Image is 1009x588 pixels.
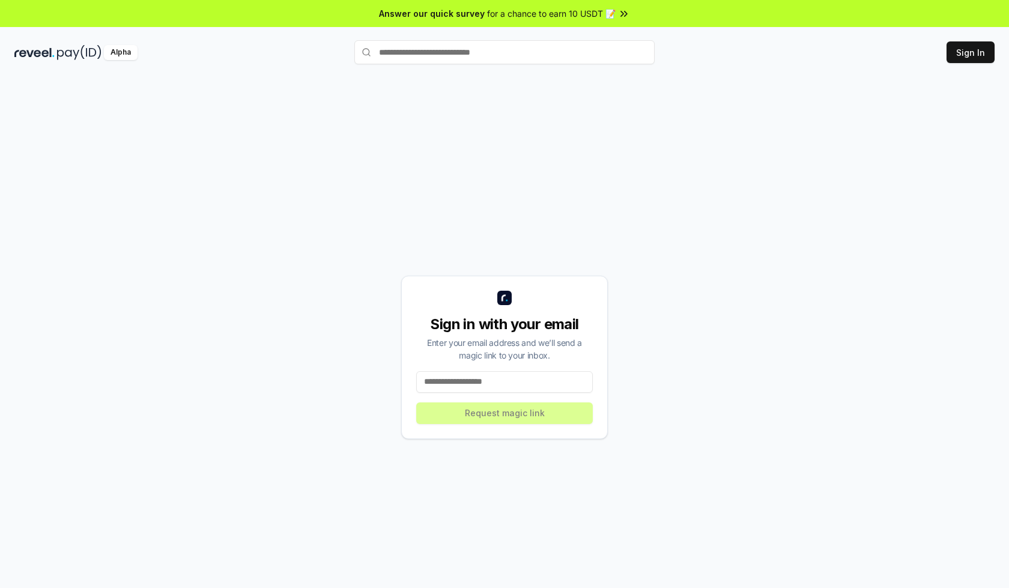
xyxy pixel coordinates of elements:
[947,41,995,63] button: Sign In
[14,45,55,60] img: reveel_dark
[379,7,485,20] span: Answer our quick survey
[416,336,593,362] div: Enter your email address and we’ll send a magic link to your inbox.
[104,45,138,60] div: Alpha
[57,45,102,60] img: pay_id
[416,315,593,334] div: Sign in with your email
[497,291,512,305] img: logo_small
[487,7,616,20] span: for a chance to earn 10 USDT 📝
